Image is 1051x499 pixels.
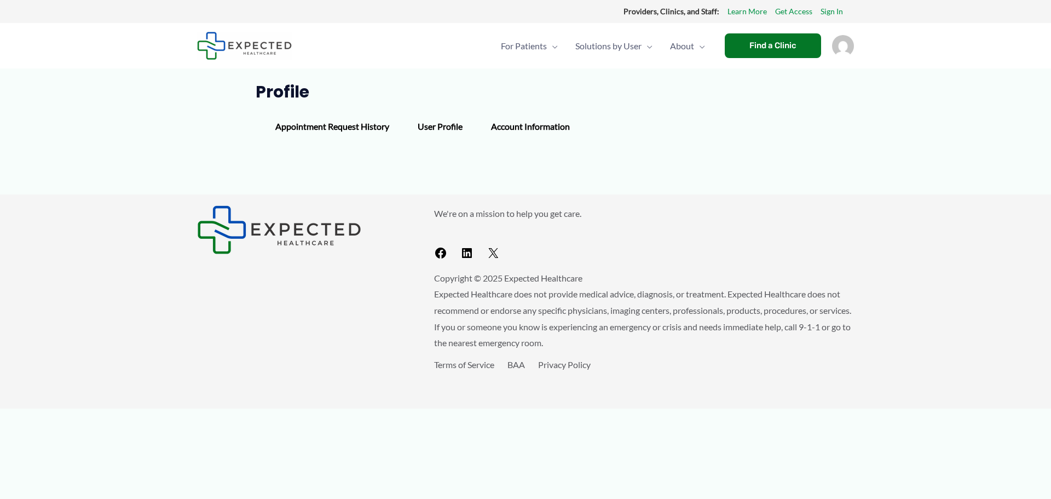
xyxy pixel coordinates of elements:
[256,82,796,102] h1: Profile
[661,27,714,65] a: AboutMenu Toggle
[547,27,558,65] span: Menu Toggle
[477,111,584,142] div: Account Information
[492,27,714,65] nav: Primary Site Navigation
[261,111,403,142] div: Appointment Request History
[492,27,567,65] a: For PatientsMenu Toggle
[694,27,705,65] span: Menu Toggle
[197,205,361,254] img: Expected Healthcare Logo - side, dark font, small
[538,359,591,370] a: Privacy Policy
[434,359,494,370] a: Terms of Service
[507,359,525,370] a: BAA
[434,289,851,348] span: Expected Healthcare does not provide medical advice, diagnosis, or treatment. Expected Healthcare...
[403,111,477,142] div: User Profile
[727,4,767,19] a: Learn More
[642,27,652,65] span: Menu Toggle
[832,39,854,50] a: Account icon link
[775,4,812,19] a: Get Access
[434,205,854,222] p: We're on a mission to help you get care.
[725,33,821,58] a: Find a Clinic
[434,205,854,264] aside: Footer Widget 2
[623,7,719,16] strong: Providers, Clinics, and Staff:
[434,357,854,398] aside: Footer Widget 3
[670,27,694,65] span: About
[501,27,547,65] span: For Patients
[197,205,407,254] aside: Footer Widget 1
[567,27,661,65] a: Solutions by UserMenu Toggle
[434,273,582,283] span: Copyright © 2025 Expected Healthcare
[821,4,843,19] a: Sign In
[575,27,642,65] span: Solutions by User
[197,32,292,60] img: Expected Healthcare Logo - side, dark font, small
